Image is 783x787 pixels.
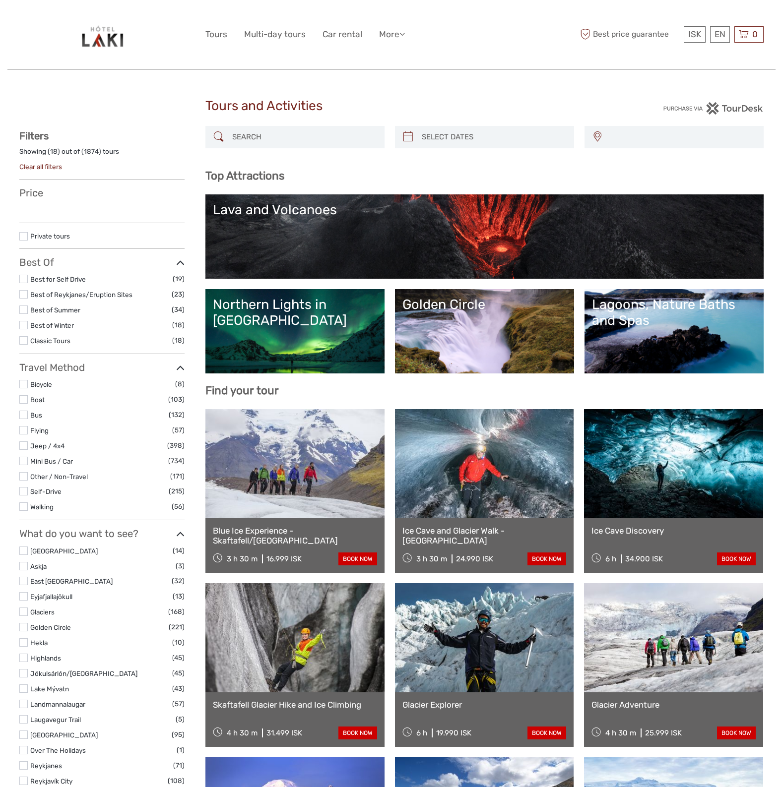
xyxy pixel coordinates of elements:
a: Lake Mývatn [30,685,69,693]
a: Lagoons, Nature Baths and Spas [592,297,756,366]
a: Lava and Volcanoes [213,202,756,271]
a: Clear all filters [19,163,62,171]
div: Lava and Volcanoes [213,202,756,218]
h3: What do you want to see? [19,528,185,540]
a: Jeep / 4x4 [30,442,65,450]
span: 4 h 30 m [605,728,636,737]
a: [GEOGRAPHIC_DATA] [30,731,98,739]
a: Walking [30,503,54,511]
a: Jökulsárlón/[GEOGRAPHIC_DATA] [30,669,137,677]
img: 1352-eae3c2fc-f412-4e66-8acc-19271d815a94_logo_big.jpg [75,7,129,61]
a: Bus [30,411,42,419]
a: Ice Cave Discovery [591,526,756,536]
span: (221) [169,621,185,633]
span: (734) [168,455,185,467]
label: 18 [50,147,58,156]
span: (171) [170,471,185,482]
a: Ice Cave and Glacier Walk - [GEOGRAPHIC_DATA] [402,526,567,546]
a: More [379,27,405,42]
a: book now [527,726,566,739]
span: (95) [172,729,185,740]
span: (34) [172,304,185,315]
span: (398) [167,440,185,451]
a: Northern Lights in [GEOGRAPHIC_DATA] [213,297,377,366]
span: (57) [172,698,185,710]
div: EN [710,26,730,43]
span: (3) [176,560,185,572]
a: Over The Holidays [30,746,86,754]
a: Highlands [30,654,61,662]
span: (18) [172,319,185,331]
span: (56) [172,501,185,512]
a: East [GEOGRAPHIC_DATA] [30,577,113,585]
a: Golden Circle [402,297,567,366]
a: Reykjavík City [30,777,72,785]
input: SELECT DATES [418,128,569,146]
a: Hekla [30,639,48,647]
span: (132) [169,409,185,421]
span: (45) [172,652,185,664]
b: Top Attractions [205,169,284,182]
div: 24.990 ISK [456,554,493,563]
div: Northern Lights in [GEOGRAPHIC_DATA] [213,297,377,329]
a: Glacier Explorer [402,700,567,710]
a: Boat [30,396,45,404]
span: (32) [172,575,185,587]
div: Lagoons, Nature Baths and Spas [592,297,756,329]
span: (5) [176,714,185,725]
a: Self-Drive [30,487,62,495]
a: Private tours [30,232,70,240]
span: (19) [173,273,185,285]
a: Best of Summer [30,306,80,314]
a: Landmannalaugar [30,700,85,708]
a: book now [338,726,377,739]
img: PurchaseViaTourDesk.png [663,102,764,115]
a: Multi-day tours [244,27,306,42]
span: (18) [172,335,185,346]
div: 34.900 ISK [625,554,663,563]
div: 31.499 ISK [266,728,302,737]
div: 25.999 ISK [645,728,682,737]
span: (215) [169,485,185,497]
span: (103) [168,394,185,405]
a: Best for Self Drive [30,275,86,283]
a: book now [338,552,377,565]
a: Other / Non-Travel [30,473,88,481]
span: (13) [173,591,185,602]
div: 16.999 ISK [266,554,302,563]
div: Showing ( ) out of ( ) tours [19,147,185,162]
span: (14) [173,545,185,556]
a: Mini Bus / Car [30,457,73,465]
label: 1874 [84,147,99,156]
span: 4 h 30 m [227,728,258,737]
span: (23) [172,289,185,300]
span: 6 h [416,728,427,737]
a: [GEOGRAPHIC_DATA] [30,547,98,555]
span: (1) [177,744,185,756]
a: Best of Winter [30,321,74,329]
input: SEARCH [228,128,380,146]
span: 3 h 30 m [227,554,258,563]
span: Best price guarantee [578,26,681,43]
a: Blue Ice Experience - Skaftafell/[GEOGRAPHIC_DATA] [213,526,377,546]
a: Bicycle [30,380,52,388]
h3: Price [19,187,185,199]
div: 19.990 ISK [436,728,471,737]
a: Askja [30,562,47,570]
a: Glaciers [30,608,55,616]
strong: Filters [19,130,49,142]
h3: Best Of [19,256,185,268]
span: (168) [168,606,185,617]
a: Reykjanes [30,762,62,770]
span: (45) [172,667,185,679]
span: 3 h 30 m [416,554,447,563]
a: Car rental [323,27,362,42]
span: (108) [168,775,185,787]
span: (57) [172,424,185,436]
span: 6 h [605,554,616,563]
span: (10) [172,637,185,648]
a: Tours [205,27,227,42]
a: book now [717,552,756,565]
a: book now [527,552,566,565]
a: Laugavegur Trail [30,716,81,724]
